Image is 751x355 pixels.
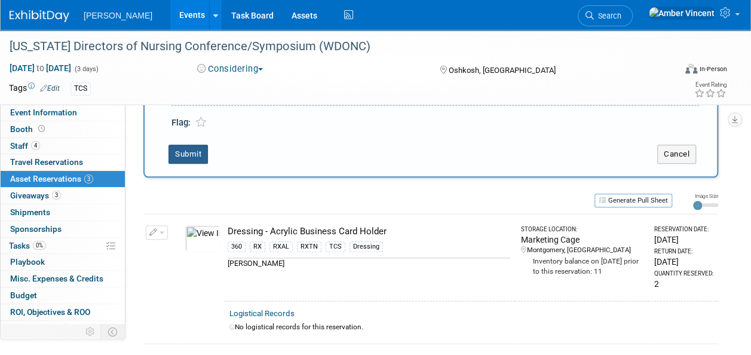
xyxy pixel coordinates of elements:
div: Return Date: [654,247,713,256]
div: Montgomery, [GEOGRAPHIC_DATA] [521,246,643,255]
div: TCS [70,82,91,95]
div: No logistical records for this reservation. [229,322,713,332]
a: Misc. Expenses & Credits [1,271,125,287]
a: Sponsorships [1,221,125,237]
span: Flag: [171,117,191,128]
a: Booth [1,121,125,137]
button: Cancel [657,145,696,164]
span: (3 days) [73,65,99,73]
div: Storage Location: [521,225,643,234]
div: RX [250,241,265,252]
div: 360 [228,241,246,252]
span: Search [594,11,621,20]
span: 0% [33,241,46,250]
span: Tasks [9,241,46,250]
div: Image Size [693,192,718,200]
span: Event Information [10,108,77,117]
img: View Images [185,225,220,252]
span: 4 [31,141,40,150]
div: Inventory balance on [DATE] prior to this reservation: 11 [521,255,643,277]
div: [DATE] [654,256,713,268]
a: Travel Reservations [1,154,125,170]
div: Dressing [350,241,383,252]
span: Asset Reservations [10,174,93,183]
a: Logistical Records [229,309,295,318]
div: [DATE] [654,234,713,246]
a: Event Information [1,105,125,121]
span: Booth [10,124,47,134]
span: Shipments [10,207,50,217]
div: Event Format [623,62,727,80]
span: Sponsorships [10,224,62,234]
button: Considering [193,63,268,75]
a: Giveaways3 [1,188,125,204]
a: Shipments [1,204,125,221]
td: Personalize Event Tab Strip [80,324,101,339]
button: Generate Pull Sheet [594,194,672,207]
div: Quantity Reserved: [654,270,713,278]
img: Amber Vincent [648,7,715,20]
a: Budget [1,287,125,304]
a: Edit [40,84,60,93]
span: 1 [61,324,70,333]
a: Asset Reservations3 [1,171,125,187]
div: TCS [326,241,345,252]
img: ExhibitDay [10,10,69,22]
a: Tasks0% [1,238,125,254]
img: Format-Inperson.png [685,64,697,74]
div: Reservation Date: [654,225,713,234]
a: Search [578,5,633,26]
span: Giveaways [10,191,61,200]
span: Staff [10,141,40,151]
span: to [35,63,46,73]
span: [DATE] [DATE] [9,63,72,74]
a: ROI, Objectives & ROO [1,304,125,320]
div: In-Person [699,65,727,74]
span: Attachments [10,324,70,333]
div: [US_STATE] Directors of Nursing Conference/Symposium (WDONC) [5,36,666,57]
span: 3 [52,191,61,200]
span: ROI, Objectives & ROO [10,307,90,317]
div: 2 [654,278,713,290]
button: Submit [168,145,208,164]
div: RXAL [269,241,293,252]
span: Booth not reserved yet [36,124,47,133]
span: Oshkosh, [GEOGRAPHIC_DATA] [449,66,556,75]
td: Toggle Event Tabs [101,324,125,339]
span: [PERSON_NAME] [84,11,152,20]
div: Marketing Cage [521,234,643,246]
td: Tags [9,82,60,96]
a: Staff4 [1,138,125,154]
span: 3 [84,175,93,183]
span: Travel Reservations [10,157,83,167]
div: Dressing - Acrylic Business Card Holder [228,225,510,238]
span: Budget [10,290,37,300]
span: Playbook [10,257,45,267]
div: [PERSON_NAME] [228,258,510,269]
a: Attachments1 [1,321,125,337]
div: RXTN [297,241,321,252]
a: Playbook [1,254,125,270]
div: Event Rating [694,82,727,88]
span: Misc. Expenses & Credits [10,274,103,283]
